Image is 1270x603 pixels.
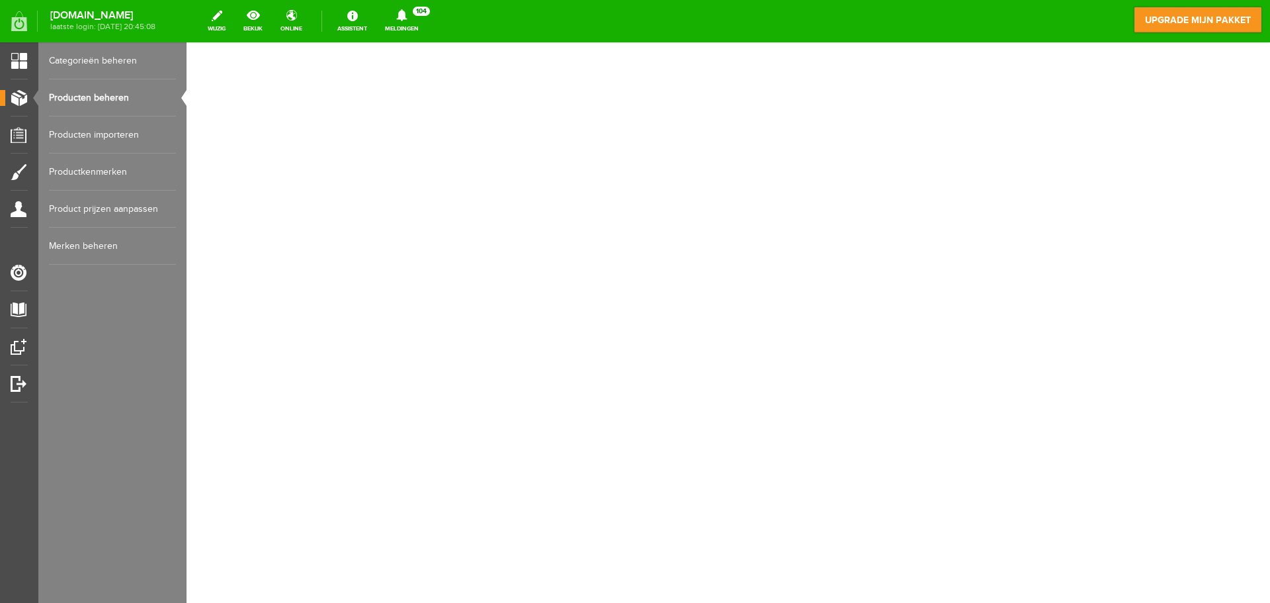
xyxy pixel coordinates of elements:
a: Assistent [329,7,375,36]
a: online [273,7,310,36]
a: Productkenmerken [49,154,176,191]
a: Producten importeren [49,116,176,154]
a: bekijk [235,7,271,36]
a: wijzig [200,7,233,36]
span: laatste login: [DATE] 20:45:08 [50,23,155,30]
a: Categorieën beheren [49,42,176,79]
span: 104 [413,7,430,16]
strong: [DOMAIN_NAME] [50,12,155,19]
a: Merken beheren [49,228,176,265]
a: upgrade mijn pakket [1134,7,1262,33]
a: Meldingen104 [377,7,427,36]
a: Producten beheren [49,79,176,116]
a: Product prijzen aanpassen [49,191,176,228]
